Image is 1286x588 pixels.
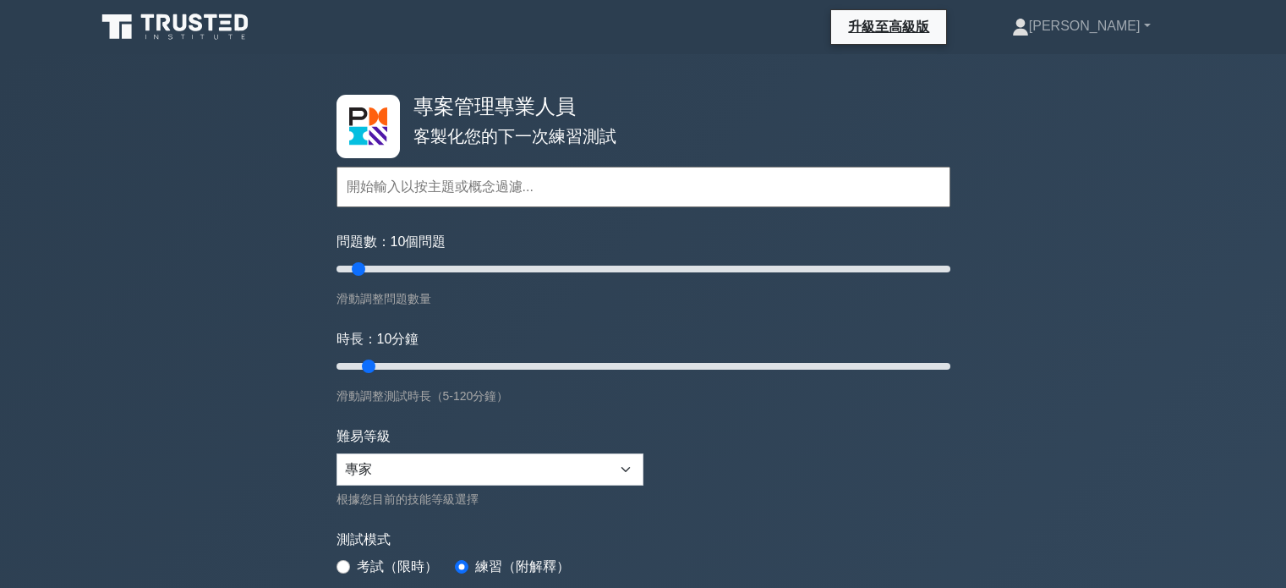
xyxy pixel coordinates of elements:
font: 測試模式 [337,532,391,547]
font: 10 [377,332,392,346]
font: 根據您目前的技能等級選擇 [337,492,479,506]
font: 分鐘 [391,332,419,346]
font: 升級至高級版 [848,19,929,34]
a: [PERSON_NAME] [971,9,1191,43]
font: 考試（限時） [357,559,438,574]
font: 滑動調整問題數量 [337,292,431,305]
font: 專案管理專業人員 [413,95,576,118]
a: 升級至高級版 [838,16,939,37]
font: 滑動調整測試時長（5-120分鐘） [337,389,509,403]
font: 難易等級 [337,429,391,443]
font: 時長： [337,332,377,346]
font: 問題 [419,234,446,249]
font: 10個 [391,234,419,249]
font: [PERSON_NAME] [1029,19,1141,33]
font: 練習（附解釋） [475,559,570,574]
font: 問題數： [337,234,391,249]
input: 開始輸入以按主題或概念過濾... [337,167,950,207]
